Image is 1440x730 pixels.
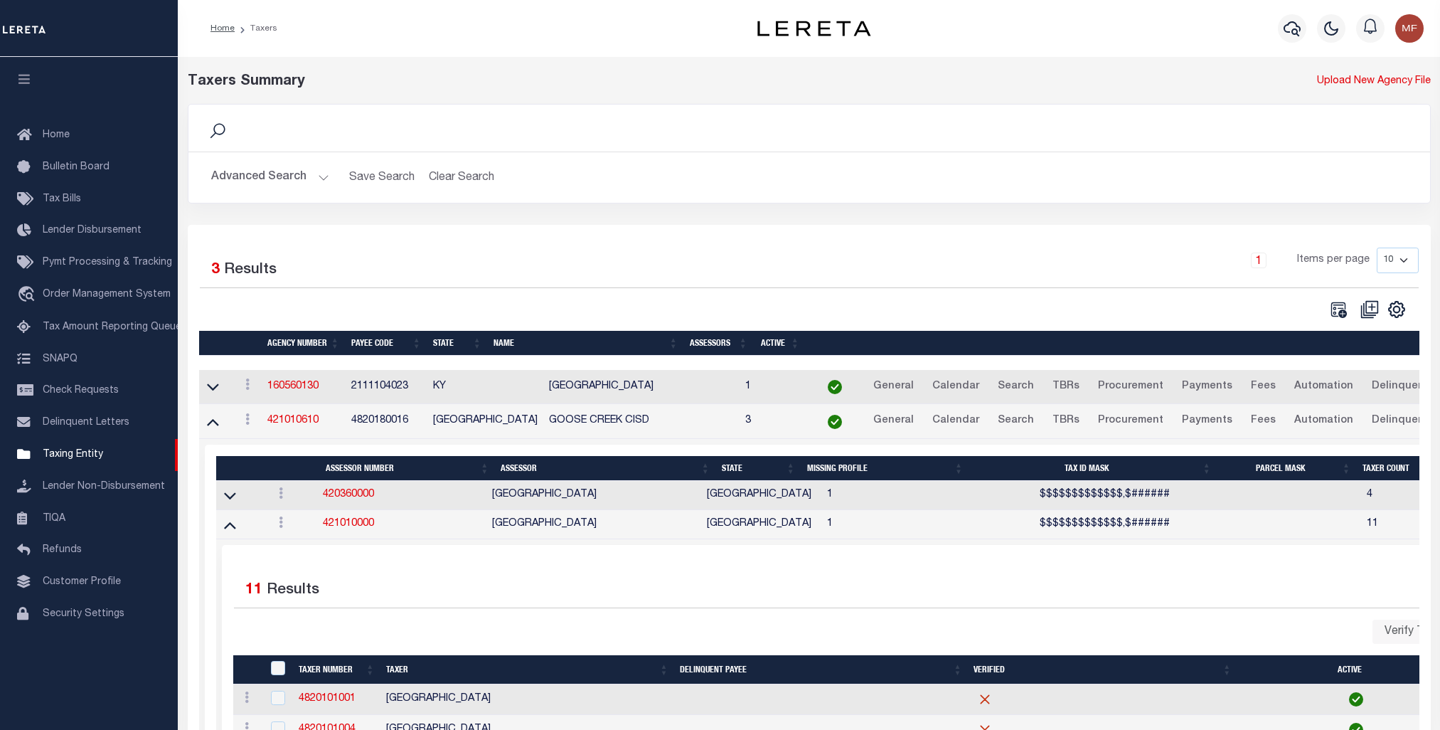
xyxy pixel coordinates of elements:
[245,583,262,598] span: 11
[543,404,740,439] td: GOOSE CREEK CISD
[1046,410,1086,433] a: TBRs
[1040,490,1170,499] span: $$$$$$$$$$$$$,$######
[926,376,986,398] a: Calendar
[1395,14,1424,43] img: svg+xml;base64,PHN2ZyB4bWxucz0iaHR0cDovL3d3dy53My5vcmcvMjAwMC9zdmciIHBvaW50ZXItZXZlbnRzPSJub25lIi...
[1317,74,1431,90] a: Upload New Agency File
[495,456,716,481] th: Assessor: activate to sort column ascending
[43,194,81,204] span: Tax Bills
[968,655,1237,684] th: Verified: activate to sort column ascending
[1288,410,1360,433] a: Automation
[380,684,674,715] td: [GEOGRAPHIC_DATA]
[427,370,543,405] td: KY
[701,481,822,510] td: [GEOGRAPHIC_DATA]
[801,456,969,481] th: Missing Profile: activate to sort column ascending
[740,370,809,405] td: 1
[1175,410,1239,433] a: Payments
[346,331,427,356] th: Payee Code: activate to sort column ascending
[1217,456,1357,481] th: Parcel Mask: activate to sort column ascending
[43,482,165,492] span: Lender Non-Disbursement
[293,655,380,684] th: Taxer Number: activate to sort column ascending
[701,510,822,539] td: [GEOGRAPHIC_DATA]
[427,404,543,439] td: [GEOGRAPHIC_DATA]
[991,410,1040,433] a: Search
[1040,519,1170,529] span: $$$$$$$$$$$$$,$######
[43,545,82,555] span: Refunds
[323,519,374,529] a: 421010000
[299,694,356,704] a: 4820101001
[821,510,984,539] td: 1
[211,263,220,277] span: 3
[1244,376,1282,398] a: Fees
[488,331,684,356] th: Name: activate to sort column ascending
[43,130,70,140] span: Home
[1349,692,1363,707] img: check-icon-green.svg
[716,456,801,481] th: State: activate to sort column ascending
[674,655,968,684] th: Delinquent Payee: activate to sort column ascending
[43,162,110,172] span: Bulletin Board
[1092,410,1170,433] a: Procurement
[1046,376,1086,398] a: TBRs
[828,415,842,429] img: check-icon-green.svg
[211,164,329,191] button: Advanced Search
[684,331,754,356] th: Assessors: activate to sort column ascending
[991,376,1040,398] a: Search
[43,226,142,236] span: Lender Disbursement
[188,71,1115,92] div: Taxers Summary
[43,258,172,268] span: Pymt Processing & Tracking
[43,354,78,364] span: SNAPQ
[43,577,121,587] span: Customer Profile
[43,322,181,332] span: Tax Amount Reporting Queue
[1092,376,1170,398] a: Procurement
[17,286,40,305] i: travel_explore
[1288,376,1360,398] a: Automation
[821,481,984,510] td: 1
[1251,253,1266,268] a: 1
[210,24,235,33] a: Home
[43,418,129,428] span: Delinquent Letters
[1175,376,1239,398] a: Payments
[423,164,501,191] button: Clear Search
[486,510,700,539] td: [GEOGRAPHIC_DATA]
[262,331,346,356] th: Agency Number: activate to sort column ascending
[267,579,319,602] label: Results
[43,386,119,396] span: Check Requests
[740,404,809,439] td: 3
[427,331,488,356] th: State: activate to sort column ascending
[828,380,842,394] img: check-icon-green.svg
[224,259,277,282] label: Results
[267,416,319,425] a: 421010610
[43,513,65,523] span: TIQA
[346,404,427,439] td: 4820180016
[867,376,920,398] a: General
[757,21,871,36] img: logo-dark.svg
[43,609,124,619] span: Security Settings
[341,164,423,191] button: Save Search
[926,410,986,433] a: Calendar
[320,456,495,481] th: Assessor Number: activate to sort column ascending
[969,456,1217,481] th: Tax ID Mask: activate to sort column ascending
[323,490,374,499] a: 420360000
[754,331,806,356] th: Active: activate to sort column ascending
[346,370,427,405] td: 2111104023
[380,655,674,684] th: Taxer: activate to sort column ascending
[267,381,319,391] a: 160560130
[486,481,700,510] td: [GEOGRAPHIC_DATA]
[867,410,920,433] a: General
[1244,410,1282,433] a: Fees
[235,22,277,35] li: Taxers
[543,370,740,405] td: [GEOGRAPHIC_DATA]
[43,290,171,300] span: Order Management System
[1297,253,1370,268] span: Items per page
[43,450,103,460] span: Taxing Entity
